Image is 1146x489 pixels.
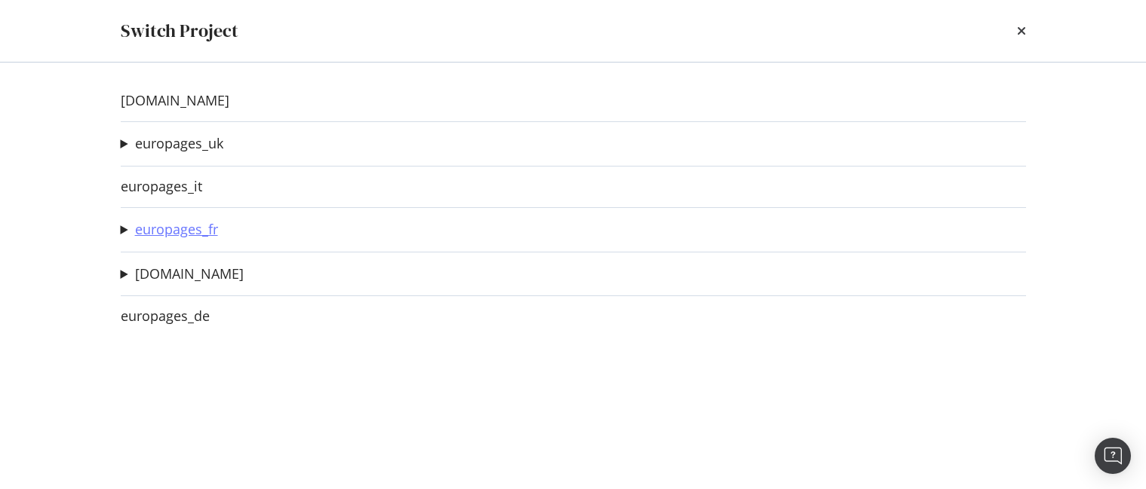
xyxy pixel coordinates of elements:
div: Open Intercom Messenger [1095,438,1131,474]
a: europages_it [121,179,202,194]
div: times [1017,18,1026,44]
a: [DOMAIN_NAME] [121,93,229,108]
a: europages_fr [135,222,218,237]
a: europages_de [121,308,210,324]
a: [DOMAIN_NAME] [135,266,244,282]
summary: europages_uk [121,134,223,154]
summary: [DOMAIN_NAME] [121,264,244,284]
a: europages_uk [135,136,223,151]
div: Switch Project [121,18,238,44]
summary: europages_fr [121,220,218,240]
